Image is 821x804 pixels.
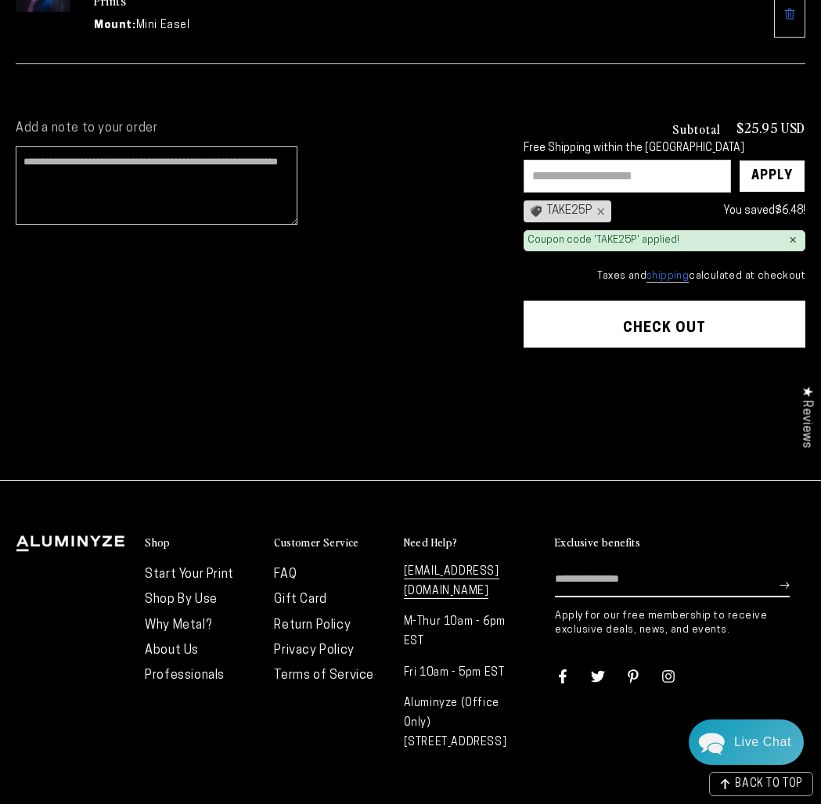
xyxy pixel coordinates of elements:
summary: Customer Service [274,535,387,550]
summary: Shop [145,535,258,550]
div: × [592,205,605,218]
summary: Need Help? [404,535,517,550]
a: Gift Card [274,593,326,606]
a: FAQ [274,568,297,581]
a: Terms of Service [274,669,374,682]
p: Apply for our free membership to receive exclusive deals, news, and events. [555,609,805,637]
p: Aluminyze (Office Only) [STREET_ADDRESS] [404,694,517,753]
span: BACK TO TOP [735,779,803,790]
p: M-Thur 10am - 6pm EST [404,612,517,651]
p: Fri 10am - 5pm EST [404,663,517,683]
a: [EMAIL_ADDRESS][DOMAIN_NAME] [404,566,499,599]
small: Taxes and calculated at checkout [524,269,805,284]
iframe: PayPal-paypal [524,378,805,420]
a: Privacy Policy [274,644,354,657]
div: TAKE25P [524,200,611,222]
div: Coupon code 'TAKE25P' applied! [528,234,679,247]
a: Why Metal? [145,619,211,632]
h2: Shop [145,535,171,550]
a: shipping [646,271,689,283]
button: Check out [524,301,805,348]
summary: Exclusive benefits [555,535,805,550]
a: Return Policy [274,619,351,632]
div: You saved ! [619,201,805,221]
p: $25.95 USD [736,121,805,135]
div: Contact Us Directly [734,719,791,765]
div: Click to open Judge.me floating reviews tab [791,373,821,460]
h2: Customer Service [274,535,358,550]
a: Professionals [145,669,225,682]
dt: Mount: [94,17,136,34]
div: Apply [751,160,793,192]
h2: Need Help? [404,535,458,550]
h3: Subtotal [672,122,721,135]
a: About Us [145,644,199,657]
button: Subscribe [780,562,790,609]
dd: Mini Easel [136,17,190,34]
span: $6.48 [775,205,803,217]
h2: Exclusive benefits [555,535,640,550]
a: Start Your Print [145,568,234,581]
div: × [789,234,797,247]
div: Free Shipping within the [GEOGRAPHIC_DATA] [524,142,805,156]
a: Shop By Use [145,593,218,606]
label: Add a note to your order [16,121,492,137]
div: Chat widget toggle [689,719,804,765]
